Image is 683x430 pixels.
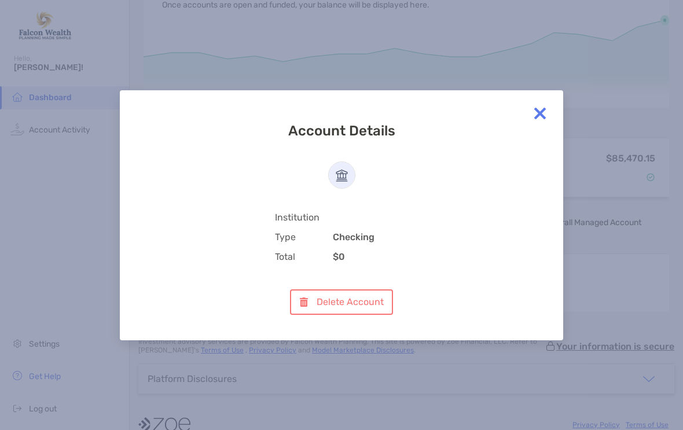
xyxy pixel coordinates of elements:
b: Checking [333,231,374,242]
img: icon_default_institutions.svg [329,162,355,188]
img: close modal icon [528,102,552,125]
span: Total [275,251,333,262]
h3: Account Details [240,123,443,139]
img: button icon [299,297,308,307]
span: Type [275,231,333,242]
button: Delete Account [290,289,392,315]
b: $0 [333,251,345,262]
span: Institution [275,212,333,223]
